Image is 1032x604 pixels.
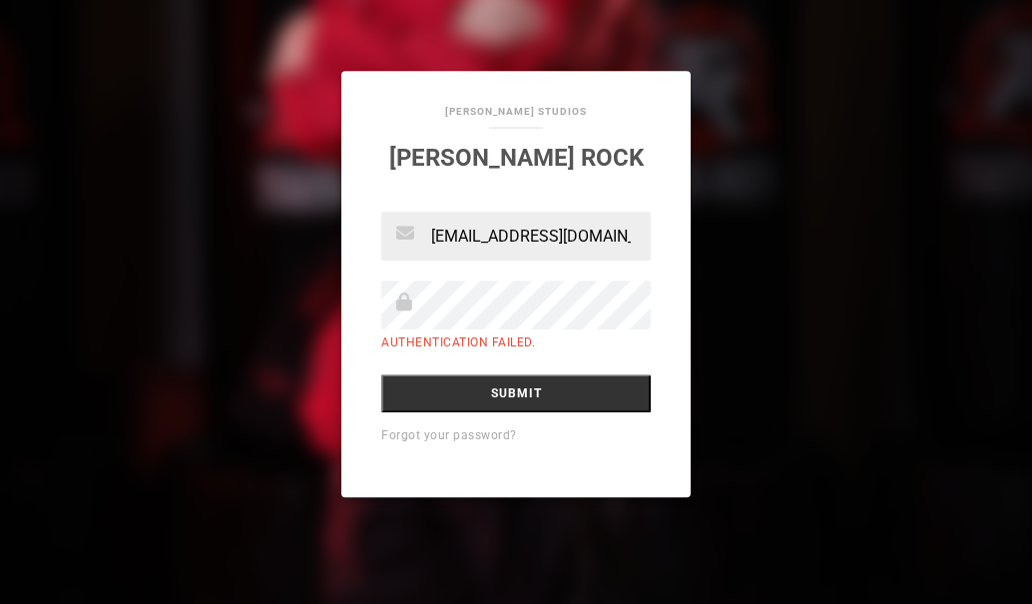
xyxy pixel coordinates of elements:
[381,428,517,442] a: Forgot your password?
[381,335,535,349] label: Authentication failed.
[381,374,651,412] input: Submit
[389,144,644,172] a: [PERSON_NAME] Rock
[445,106,587,117] a: [PERSON_NAME] Studios
[381,212,651,261] input: Email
